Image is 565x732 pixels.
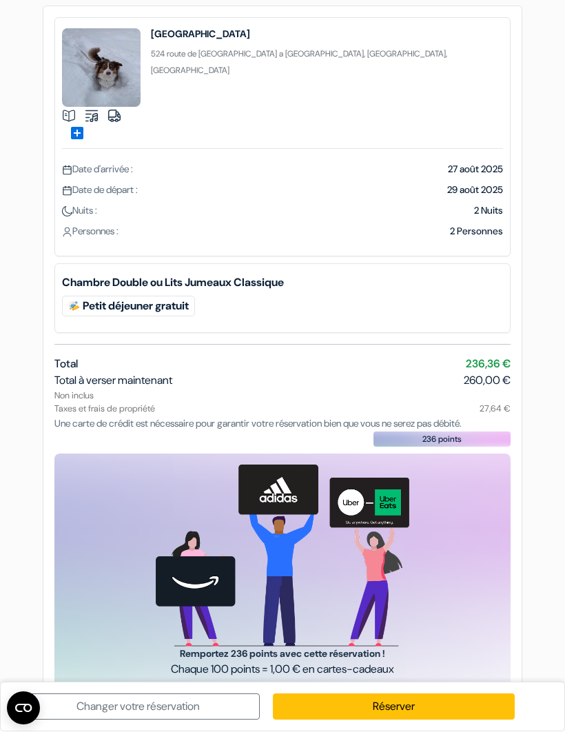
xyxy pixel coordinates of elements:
[85,110,99,123] img: music.svg
[68,301,80,312] img: free_breakfast.svg
[422,434,462,446] span: 236 points
[62,275,503,292] b: Chambre Double ou Lits Jumeaux Classique
[466,356,511,373] span: 236,36 €
[62,296,195,317] div: Petit déjeuner gratuit
[54,357,78,372] span: Total
[69,125,85,142] span: add_box
[273,694,515,720] a: Réserver
[7,692,40,725] button: Ouvrir le widget CMP
[62,227,72,238] img: user_icon.svg
[62,165,72,176] img: calendar.svg
[69,125,85,139] a: add_box
[54,418,462,430] span: Une carte de crédit est nécessaire pour garantir votre réservation bien que vous ne serez pas déb...
[171,647,394,662] span: Remportez 236 points avec cette réservation !
[447,184,503,196] span: 29 août 2025
[448,163,503,176] span: 27 août 2025
[62,184,138,196] span: Date de départ :
[464,373,511,389] span: 260,00 €
[151,49,447,77] small: 524 route de [GEOGRAPHIC_DATA] a [GEOGRAPHIC_DATA], [GEOGRAPHIC_DATA], [GEOGRAPHIC_DATA]
[107,110,121,123] img: truck.svg
[62,225,119,238] span: Personnes :
[62,163,133,176] span: Date d'arrivée :
[17,694,260,720] a: Changer votre réservation
[62,186,72,196] img: calendar.svg
[62,110,76,123] img: book.svg
[480,403,511,416] span: 27,64 €
[54,389,511,416] div: Non inclus Taxes et frais de propriété
[450,225,503,238] span: 2 Personnes
[156,465,409,647] img: gift_card_hero_new.png
[54,373,511,389] div: Total à verser maintenant
[62,207,72,217] img: moon.svg
[171,662,394,678] span: Chaque 100 points = 1,00 € en cartes-cadeaux
[62,205,97,217] span: Nuits :
[474,205,503,217] span: 2 Nuits
[151,29,503,40] h4: [GEOGRAPHIC_DATA]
